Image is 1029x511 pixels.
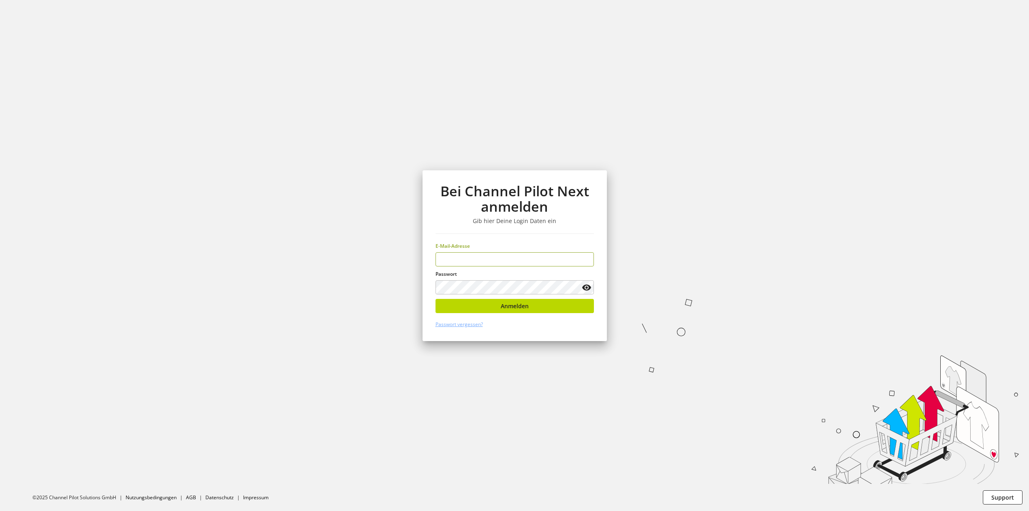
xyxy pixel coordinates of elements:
[436,271,457,277] span: Passwort
[32,494,126,501] li: ©2025 Channel Pilot Solutions GmbH
[501,302,529,310] span: Anmelden
[983,490,1023,505] button: Support
[436,183,594,215] h1: Bei Channel Pilot Next anmelden
[436,243,470,249] span: E-Mail-Adresse
[243,494,269,501] a: Impressum
[436,321,483,328] a: Passwort vergessen?
[436,299,594,313] button: Anmelden
[126,494,177,501] a: Nutzungsbedingungen
[205,494,234,501] a: Datenschutz
[991,493,1014,502] span: Support
[436,217,594,225] h3: Gib hier Deine Login Daten ein
[186,494,196,501] a: AGB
